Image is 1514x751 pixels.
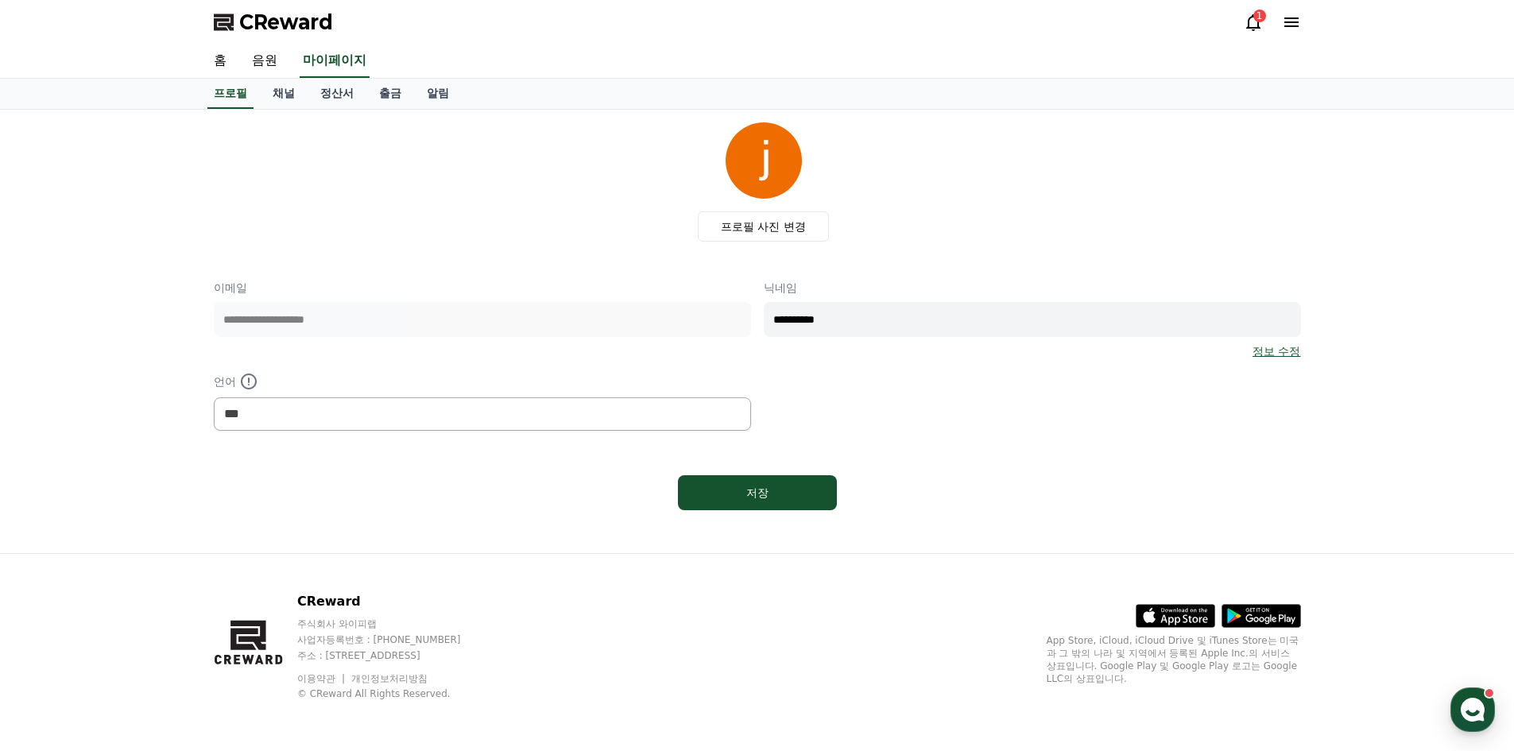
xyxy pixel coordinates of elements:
[1253,10,1266,22] div: 1
[205,504,305,544] a: 설정
[239,45,290,78] a: 음원
[1244,13,1263,32] a: 1
[297,649,491,662] p: 주소 : [STREET_ADDRESS]
[297,592,491,611] p: CReward
[239,10,333,35] span: CReward
[297,673,347,684] a: 이용약관
[260,79,308,109] a: 채널
[710,485,805,501] div: 저장
[351,673,428,684] a: 개인정보처리방침
[297,633,491,646] p: 사업자등록번호 : [PHONE_NUMBER]
[698,211,829,242] label: 프로필 사진 변경
[764,280,1301,296] p: 닉네임
[414,79,462,109] a: 알림
[214,280,751,296] p: 이메일
[201,45,239,78] a: 홈
[5,504,105,544] a: 홈
[1047,634,1301,685] p: App Store, iCloud, iCloud Drive 및 iTunes Store는 미국과 그 밖의 나라 및 지역에서 등록된 Apple Inc.의 서비스 상표입니다. Goo...
[214,372,751,391] p: 언어
[297,687,491,700] p: © CReward All Rights Reserved.
[1253,343,1300,359] a: 정보 수정
[214,10,333,35] a: CReward
[297,617,491,630] p: 주식회사 와이피랩
[726,122,802,199] img: profile_image
[308,79,366,109] a: 정산서
[300,45,370,78] a: 마이페이지
[145,528,165,541] span: 대화
[678,475,837,510] button: 저장
[50,528,60,540] span: 홈
[246,528,265,540] span: 설정
[207,79,254,109] a: 프로필
[105,504,205,544] a: 대화
[366,79,414,109] a: 출금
